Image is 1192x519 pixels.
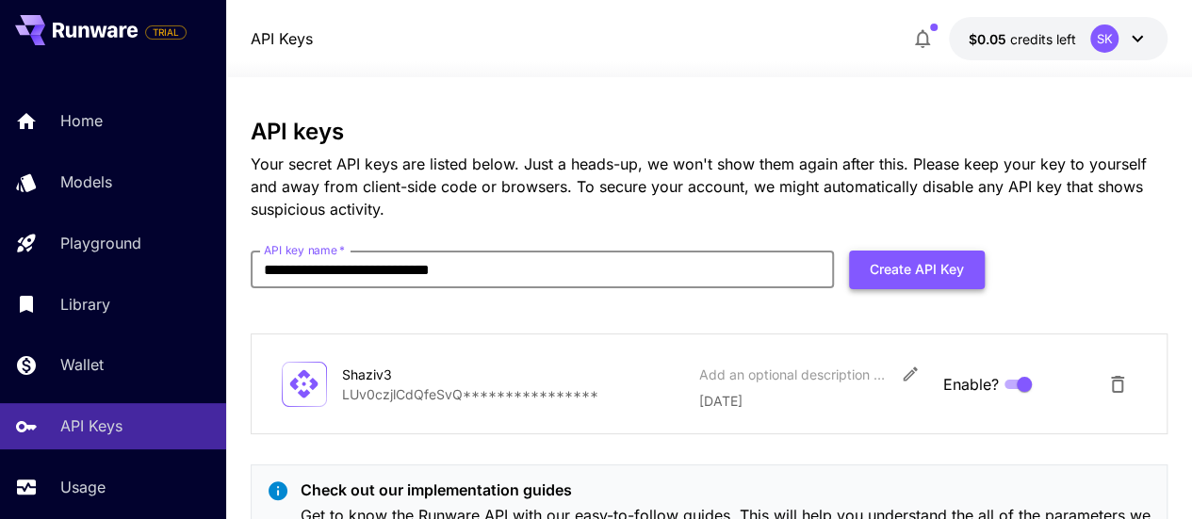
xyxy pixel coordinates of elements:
[968,29,1075,49] div: $0.05
[1099,365,1136,403] button: Delete API Key
[251,119,1168,145] h3: API keys
[60,232,141,254] p: Playground
[699,365,888,384] div: Add an optional description or comment
[145,21,187,43] span: Add your payment card to enable full platform functionality.
[1090,24,1119,53] div: SK
[849,251,985,289] button: Create API Key
[146,25,186,40] span: TRIAL
[60,414,122,437] p: API Keys
[942,373,998,396] span: Enable?
[1009,31,1075,47] span: credits left
[968,31,1009,47] span: $0.05
[60,353,104,376] p: Wallet
[699,391,928,411] p: [DATE]
[251,27,313,50] a: API Keys
[893,357,927,391] button: Edit
[251,153,1168,220] p: Your secret API keys are listed below. Just a heads-up, we won't show them again after this. Plea...
[60,170,112,193] p: Models
[342,365,531,384] div: Shaziv3
[60,476,106,498] p: Usage
[301,478,1152,501] p: Check out our implementation guides
[60,109,103,132] p: Home
[60,293,110,316] p: Library
[251,27,313,50] nav: breadcrumb
[264,242,345,258] label: API key name
[949,17,1168,60] button: $0.05SK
